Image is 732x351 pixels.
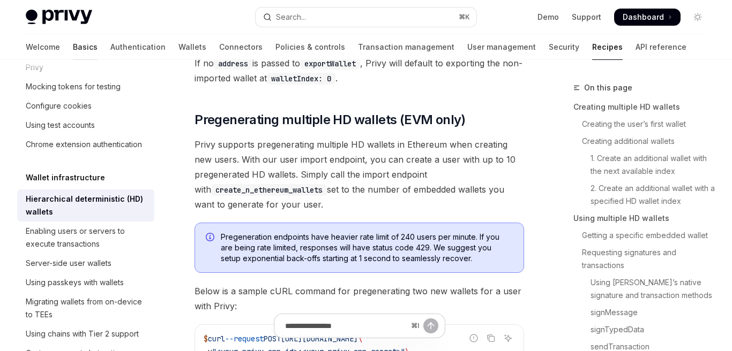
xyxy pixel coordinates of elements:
[26,295,148,321] div: Migrating wallets from on-device to TEEs
[276,11,306,24] div: Search...
[195,284,524,314] span: Below is a sample cURL command for pregenerating two new wallets for a user with Privy:
[573,304,715,321] a: signMessage
[26,171,105,184] h5: Wallet infrastructure
[26,327,139,340] div: Using chains with Tier 2 support
[17,77,154,96] a: Mocking tokens for testing
[592,34,623,60] a: Recipes
[256,7,477,27] button: Open search
[17,292,154,324] a: Migrating wallets from on-device to TEEs
[573,227,715,244] a: Getting a specific embedded wallet
[214,58,252,70] code: address
[221,232,513,264] span: Pregeneration endpoints have heavier rate limit of 240 users per minute. If you are being rate li...
[689,9,706,26] button: Toggle dark mode
[467,34,536,60] a: User management
[573,210,715,227] a: Using multiple HD wallets
[549,34,579,60] a: Security
[285,314,407,338] input: Ask a question...
[26,80,121,93] div: Mocking tokens for testing
[26,10,92,25] img: light logo
[73,34,98,60] a: Basics
[26,193,148,218] div: Hierarchical deterministic (HD) wallets
[614,9,681,26] a: Dashboard
[572,12,601,22] a: Support
[300,58,360,70] code: exportWallet
[275,34,345,60] a: Policies & controls
[636,34,686,60] a: API reference
[459,13,470,21] span: ⌘ K
[17,189,154,222] a: Hierarchical deterministic (HD) wallets
[573,244,715,274] a: Requesting signatures and transactions
[573,98,715,116] a: Creating multiple HD wallets
[623,12,664,22] span: Dashboard
[17,273,154,292] a: Using passkeys with wallets
[17,222,154,254] a: Enabling users or servers to execute transactions
[26,34,60,60] a: Welcome
[573,321,715,338] a: signTypedData
[17,96,154,116] a: Configure cookies
[537,12,559,22] a: Demo
[26,138,142,151] div: Chrome extension authentication
[17,324,154,344] a: Using chains with Tier 2 support
[267,73,335,85] code: walletIndex: 0
[17,254,154,273] a: Server-side user wallets
[573,133,715,150] a: Creating additional wallets
[573,274,715,304] a: Using [PERSON_NAME]’s native signature and transaction methods
[195,56,524,86] span: If no is passed to , Privy will default to exporting the non-imported wallet at .
[573,150,715,180] a: 1. Create an additional wallet with the next available index
[17,135,154,154] a: Chrome extension authentication
[584,81,632,94] span: On this page
[358,34,454,60] a: Transaction management
[195,137,524,212] span: Privy supports pregenerating multiple HD wallets in Ethereum when creating new users. With our us...
[195,111,466,128] span: Pregenerating multiple HD wallets (EVM only)
[110,34,166,60] a: Authentication
[26,100,92,112] div: Configure cookies
[17,116,154,135] a: Using test accounts
[423,318,438,333] button: Send message
[26,257,111,270] div: Server-side user wallets
[573,116,715,133] a: Creating the user’s first wallet
[26,225,148,250] div: Enabling users or servers to execute transactions
[26,276,124,289] div: Using passkeys with wallets
[26,119,95,132] div: Using test accounts
[219,34,263,60] a: Connectors
[178,34,206,60] a: Wallets
[206,233,216,243] svg: Info
[211,184,327,196] code: create_n_ethereum_wallets
[573,180,715,210] a: 2. Create an additional wallet with a specified HD wallet index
